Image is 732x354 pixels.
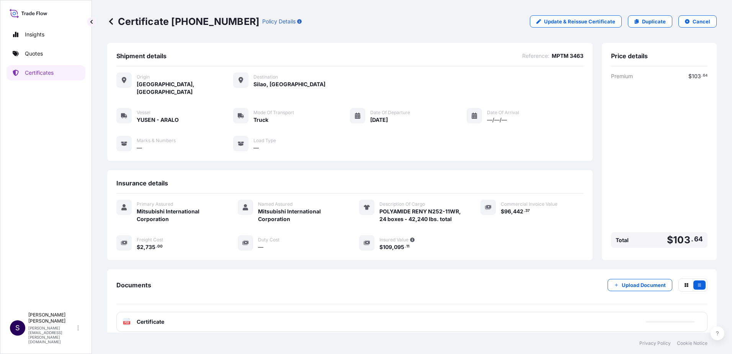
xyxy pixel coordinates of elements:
span: Date of Arrival [487,110,519,116]
span: 96 [504,209,511,214]
span: — [258,243,263,251]
span: 2 [140,244,144,250]
p: Duplicate [642,18,666,25]
span: YUSEN - ARALO [137,116,179,124]
span: 103 [692,74,701,79]
p: [PERSON_NAME][EMAIL_ADDRESS][PERSON_NAME][DOMAIN_NAME] [28,326,76,344]
span: Freight Cost [137,237,163,243]
span: [GEOGRAPHIC_DATA], [GEOGRAPHIC_DATA] [137,80,233,96]
span: Price details [611,52,648,60]
a: Update & Reissue Certificate [530,15,622,28]
span: Mitsubishi International Corporation [137,208,219,223]
p: [PERSON_NAME] [PERSON_NAME] [28,312,76,324]
span: . [524,210,525,212]
span: [DATE] [370,116,388,124]
p: Insights [25,31,44,38]
span: . [405,245,406,248]
a: Cookie Notice [677,340,707,346]
span: Date of Departure [370,110,410,116]
span: —/—/— [487,116,507,124]
span: Description Of Cargo [379,201,425,207]
span: POLYAMIDE RENY N252-11WR, 24 boxes - 42,240 lbs. total [379,208,462,223]
span: Named Assured [258,201,292,207]
span: . [701,74,703,77]
text: PDF [124,321,129,324]
p: Certificate [PHONE_NUMBER] [107,15,259,28]
span: $ [501,209,504,214]
button: Cancel [678,15,717,28]
a: Quotes [7,46,85,61]
span: 64 [703,74,707,77]
span: Primary Assured [137,201,173,207]
span: Documents [116,281,151,289]
span: — [137,144,142,152]
span: Insured Value [379,237,408,243]
span: MPTM 3463 [552,52,583,60]
span: — [253,144,259,152]
p: Certificates [25,69,54,77]
span: Certificate [137,318,164,326]
span: 442 [513,209,523,214]
span: , [144,244,145,250]
span: Shipment details [116,52,167,60]
span: Mode of Transport [253,110,294,116]
span: 37 [525,210,530,212]
span: $ [137,244,140,250]
span: $ [379,244,383,250]
span: Truck [253,116,268,124]
a: Insights [7,27,85,42]
p: Policy Details [262,18,296,25]
span: . [156,245,157,248]
a: Privacy Policy [639,340,671,346]
span: Duty Cost [258,237,279,243]
span: $ [667,235,673,245]
span: Insurance details [116,179,168,187]
span: 103 [673,235,690,245]
span: Marks & Numbers [137,138,176,144]
span: Reference : [522,52,549,60]
span: Silao, [GEOGRAPHIC_DATA] [253,80,325,88]
button: Upload Document [608,279,672,291]
span: S [15,324,20,332]
span: Total [616,236,629,244]
p: Quotes [25,50,43,57]
a: Certificates [7,65,85,80]
span: , [511,209,513,214]
p: Cancel [693,18,710,25]
span: Commercial Invoice Value [501,201,557,207]
span: Premium [611,72,633,80]
span: 095 [394,244,404,250]
span: Load Type [253,138,276,144]
span: Origin [137,74,150,80]
p: Update & Reissue Certificate [544,18,615,25]
a: Duplicate [628,15,672,28]
span: . [691,237,693,241]
span: 64 [694,237,703,241]
span: 735 [145,244,155,250]
span: 109 [383,244,392,250]
p: Upload Document [622,281,666,289]
span: 00 [157,245,163,248]
span: , [392,244,394,250]
span: Destination [253,74,278,80]
span: 11 [406,245,409,248]
span: $ [688,74,692,79]
span: Vessel [137,110,150,116]
span: Mitsubishi International Corporation [258,208,341,223]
